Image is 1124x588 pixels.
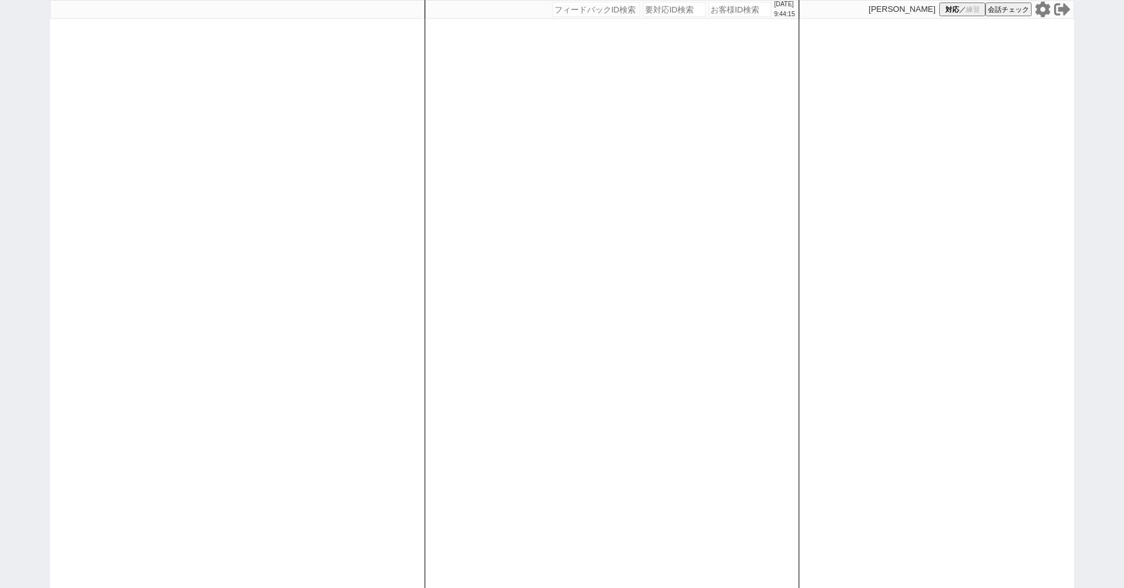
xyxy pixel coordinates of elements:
input: フィードバックID検索 [553,2,640,17]
button: 会話チェック [985,2,1032,16]
span: 練習 [966,5,980,14]
p: 9:44:15 [774,9,795,19]
span: 会話チェック [988,5,1029,14]
input: お客様ID検索 [709,2,771,17]
input: 要対応ID検索 [643,2,706,17]
p: [PERSON_NAME] [869,4,935,14]
button: 対応／練習 [939,2,985,16]
span: 対応 [945,5,959,14]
